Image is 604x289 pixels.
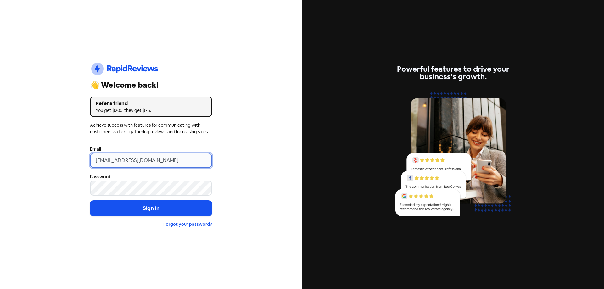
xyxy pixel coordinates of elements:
[392,65,514,81] div: Powerful features to drive your business's growth.
[163,221,212,227] a: Forgot your password?
[90,146,101,153] label: Email
[90,153,212,168] input: Enter your email address...
[90,201,212,216] button: Sign in
[96,107,206,114] div: You get $200, they get $75.
[90,174,110,180] label: Password
[392,88,514,224] img: reviews
[90,122,212,135] div: Achieve success with features for communicating with customers via text, gathering reviews, and i...
[90,81,212,89] div: 👋 Welcome back!
[96,100,206,107] div: Refer a friend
